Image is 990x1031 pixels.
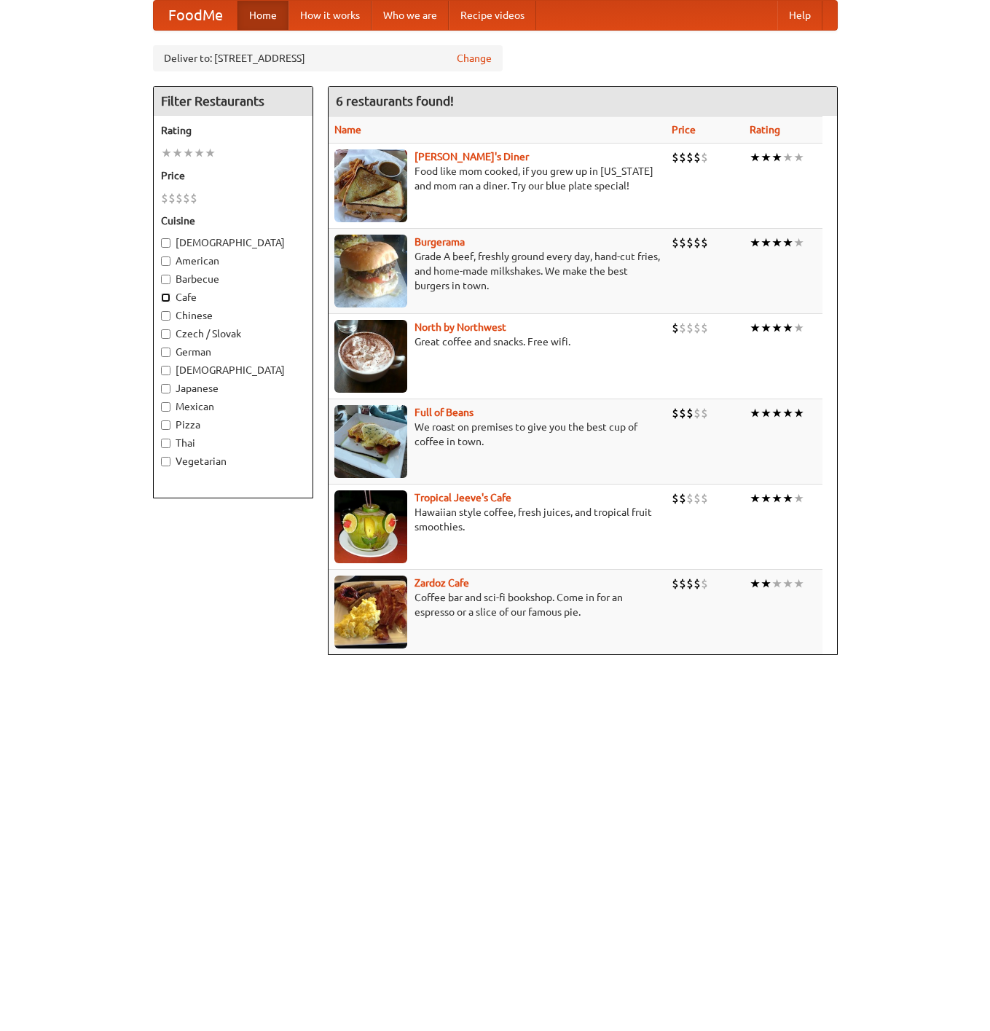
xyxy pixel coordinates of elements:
[334,590,660,619] p: Coffee bar and sci-fi bookshop. Come in for an espresso or a slice of our famous pie.
[161,402,170,412] input: Mexican
[194,145,205,161] li: ★
[161,436,305,450] label: Thai
[701,576,708,592] li: $
[750,124,780,136] a: Rating
[686,149,694,165] li: $
[694,576,701,592] li: $
[694,235,701,251] li: $
[334,505,660,534] p: Hawaiian style coffee, fresh juices, and tropical fruit smoothies.
[694,320,701,336] li: $
[161,272,305,286] label: Barbecue
[334,334,660,349] p: Great coffee and snacks. Free wifi.
[771,576,782,592] li: ★
[415,407,474,418] b: Full of Beans
[161,293,170,302] input: Cafe
[161,235,305,250] label: [DEMOGRAPHIC_DATA]
[449,1,536,30] a: Recipe videos
[161,326,305,341] label: Czech / Slovak
[161,384,170,393] input: Japanese
[793,405,804,421] li: ★
[701,235,708,251] li: $
[672,490,679,506] li: $
[161,329,170,339] input: Czech / Slovak
[415,236,465,248] a: Burgerama
[782,149,793,165] li: ★
[782,576,793,592] li: ★
[782,235,793,251] li: ★
[672,405,679,421] li: $
[686,490,694,506] li: $
[161,256,170,266] input: American
[793,320,804,336] li: ★
[686,576,694,592] li: $
[686,405,694,421] li: $
[672,320,679,336] li: $
[334,490,407,563] img: jeeves.jpg
[679,235,686,251] li: $
[183,145,194,161] li: ★
[161,418,305,432] label: Pizza
[336,94,454,108] ng-pluralize: 6 restaurants found!
[686,235,694,251] li: $
[679,490,686,506] li: $
[686,320,694,336] li: $
[415,492,511,503] a: Tropical Jeeve's Cafe
[750,235,761,251] li: ★
[190,190,197,206] li: $
[334,149,407,222] img: sallys.jpg
[161,381,305,396] label: Japanese
[750,576,761,592] li: ★
[701,149,708,165] li: $
[334,124,361,136] a: Name
[672,124,696,136] a: Price
[161,168,305,183] h5: Price
[334,420,660,449] p: We roast on premises to give you the best cup of coffee in town.
[694,490,701,506] li: $
[161,290,305,305] label: Cafe
[679,405,686,421] li: $
[334,235,407,307] img: burgerama.jpg
[161,254,305,268] label: American
[415,577,469,589] a: Zardoz Cafe
[161,366,170,375] input: [DEMOGRAPHIC_DATA]
[793,490,804,506] li: ★
[334,320,407,393] img: north.jpg
[750,149,761,165] li: ★
[782,490,793,506] li: ★
[777,1,822,30] a: Help
[172,145,183,161] li: ★
[672,576,679,592] li: $
[161,457,170,466] input: Vegetarian
[771,405,782,421] li: ★
[782,405,793,421] li: ★
[793,149,804,165] li: ★
[161,190,168,206] li: $
[679,149,686,165] li: $
[701,490,708,506] li: $
[161,308,305,323] label: Chinese
[679,320,686,336] li: $
[694,405,701,421] li: $
[761,149,771,165] li: ★
[457,51,492,66] a: Change
[415,321,506,333] a: North by Northwest
[694,149,701,165] li: $
[793,576,804,592] li: ★
[701,320,708,336] li: $
[176,190,183,206] li: $
[154,87,313,116] h4: Filter Restaurants
[415,151,529,162] a: [PERSON_NAME]'s Diner
[372,1,449,30] a: Who we are
[161,275,170,284] input: Barbecue
[679,576,686,592] li: $
[161,345,305,359] label: German
[183,190,190,206] li: $
[161,311,170,321] input: Chinese
[161,420,170,430] input: Pizza
[161,439,170,448] input: Thai
[288,1,372,30] a: How it works
[154,1,237,30] a: FoodMe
